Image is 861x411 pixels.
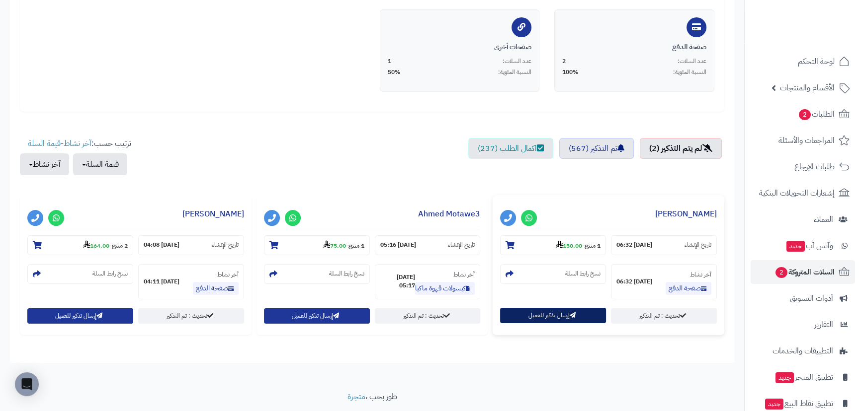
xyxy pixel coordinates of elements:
[775,372,794,383] span: جديد
[20,138,131,175] ul: ترتيب حسب: -
[556,240,601,250] small: -
[751,181,855,205] a: إشعارات التحويلات البنكية
[616,277,652,286] strong: [DATE] 06:32
[751,313,855,337] a: التقارير
[27,235,133,255] section: 2 منتج-164.00
[751,50,855,73] a: لوحة التحكم
[759,186,835,200] span: إشعارات التحويلات البنكية
[565,270,601,278] small: نسخ رابط السلة
[640,138,722,159] a: لم يتم التذكير (2)
[375,308,481,324] a: تحديث : تم التذكير
[388,42,532,52] div: صفحات أخرى
[793,17,852,38] img: logo-2.png
[786,241,805,252] span: جديد
[380,241,416,249] strong: [DATE] 05:16
[264,235,370,255] section: 1 منتج-75.00
[773,344,833,358] span: التطبيقات والخدمات
[751,102,855,126] a: الطلبات2
[323,240,364,250] small: -
[329,270,364,278] small: نسخ رابط السلة
[611,308,717,324] a: تحديث : تم التذكير
[15,372,39,396] div: Open Intercom Messenger
[556,241,582,250] strong: 150.00
[347,391,365,403] a: متجرة
[751,155,855,179] a: طلبات الإرجاع
[798,55,835,68] span: لوحة التحكم
[673,68,706,76] span: النسبة المئوية:
[83,240,128,250] small: -
[144,277,179,286] strong: [DATE] 04:11
[448,241,475,249] small: تاريخ الإنشاء
[562,68,579,76] span: 100%
[500,235,606,255] section: 1 منتج-150.00
[212,241,239,249] small: تاريخ الإنشاء
[814,318,833,332] span: التقارير
[775,265,835,279] span: السلات المتروكة
[388,57,391,66] span: 1
[92,270,128,278] small: نسخ رابط السلة
[28,137,61,149] a: قيمة السلة
[144,241,179,249] strong: [DATE] 04:08
[388,68,401,76] span: 50%
[83,241,109,250] strong: 164.00
[794,160,835,174] span: طلبات الإرجاع
[559,138,634,159] a: تم التذكير (567)
[27,264,133,284] section: نسخ رابط السلة
[751,260,855,284] a: السلات المتروكة2
[765,399,783,410] span: جديد
[217,270,239,279] small: آخر نشاط
[138,308,244,324] a: تحديث : تم التذكير
[415,282,475,295] a: كبسولات قهوة ماكياتو لاتيه بنكهة
[775,370,833,384] span: تطبيق المتجر
[323,241,346,250] strong: 75.00
[798,109,811,120] span: 2
[751,286,855,310] a: أدوات التسويق
[814,212,833,226] span: العملاء
[348,241,364,250] strong: 1 منتج
[751,365,855,389] a: تطبيق المتجرجديد
[562,42,706,52] div: صفحة الدفع
[264,264,370,284] section: نسخ رابط السلة
[380,273,416,290] strong: [DATE] 05:17
[27,308,133,324] button: إرسال تذكير للعميل
[73,153,127,175] button: قيمة السلة
[193,282,239,295] a: صفحة الدفع
[685,241,711,249] small: تاريخ الإنشاء
[616,241,652,249] strong: [DATE] 06:32
[751,339,855,363] a: التطبيقات والخدمات
[500,264,606,284] section: نسخ رابط السلة
[468,138,553,159] a: اكمال الطلب (237)
[20,153,69,175] button: آخر نشاط
[418,208,480,220] a: Ahmed Motawe3
[562,57,566,66] span: 2
[778,134,835,147] span: المراجعات والأسئلة
[585,241,601,250] strong: 1 منتج
[751,234,855,258] a: وآتس آبجديد
[498,68,531,76] span: النسبة المئوية:
[500,308,606,323] button: إرسال تذكير للعميل
[798,107,835,121] span: الطلبات
[678,57,706,66] span: عدد السلات:
[785,239,833,253] span: وآتس آب
[112,241,128,250] strong: 2 منتج
[690,270,711,279] small: آخر نشاط
[764,397,833,411] span: تطبيق نقاط البيع
[790,291,833,305] span: أدوات التسويق
[264,308,370,324] button: إرسال تذكير للعميل
[775,267,788,278] span: 2
[751,129,855,152] a: المراجعات والأسئلة
[666,282,711,295] a: صفحة الدفع
[751,207,855,231] a: العملاء
[780,81,835,95] span: الأقسام والمنتجات
[182,208,244,220] a: [PERSON_NAME]
[64,137,91,149] a: آخر نشاط
[453,270,475,279] small: آخر نشاط
[503,57,531,66] span: عدد السلات:
[655,208,717,220] a: [PERSON_NAME]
